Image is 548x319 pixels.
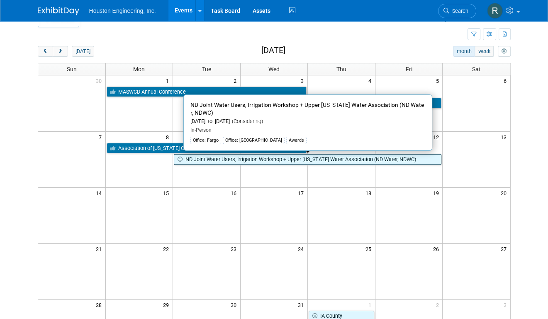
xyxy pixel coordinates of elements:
a: Association of [US_STATE] Counties AMC Annual Conference [107,143,307,154]
span: 6 [503,75,510,86]
a: ND Joint Water Users, Irrigation Workshop + Upper [US_STATE] Water Association (ND Water, NDWC) [174,154,441,165]
span: 24 [297,244,307,254]
div: [DATE] to [DATE] [190,118,425,125]
img: ExhibitDay [38,7,79,15]
span: 29 [162,300,173,310]
span: 25 [365,244,375,254]
span: Sun [67,66,77,72]
span: 15 [162,188,173,198]
span: 1 [368,300,375,310]
a: Search [438,4,476,18]
span: 4 [368,75,375,86]
span: 26 [432,244,442,254]
span: In-Person [190,127,212,133]
button: month [453,46,475,57]
span: Thu [336,66,346,72]
span: 21 [95,244,105,254]
span: 1 [165,75,173,86]
button: week [475,46,494,57]
span: 30 [230,300,240,310]
div: Awards [286,137,307,144]
span: Mon [133,66,145,72]
div: Office: Fargo [190,137,221,144]
span: 22 [162,244,173,254]
span: 7 [98,132,105,142]
span: Wed [268,66,280,72]
span: 19 [432,188,442,198]
span: 3 [503,300,510,310]
button: [DATE] [72,46,94,57]
a: MASWCD Annual Conference [107,87,307,97]
span: Tue [202,66,211,72]
span: 14 [95,188,105,198]
span: 16 [230,188,240,198]
span: 8 [165,132,173,142]
img: Rachel Smith [487,3,503,19]
span: 30 [95,75,105,86]
span: 18 [365,188,375,198]
span: Houston Engineering, Inc. [89,7,156,14]
span: Search [449,8,468,14]
span: Fri [406,66,412,72]
span: 5 [435,75,442,86]
i: Personalize Calendar [502,49,507,54]
button: prev [38,46,53,57]
span: 17 [297,188,307,198]
span: 23 [230,244,240,254]
span: 2 [435,300,442,310]
span: 2 [233,75,240,86]
span: 31 [297,300,307,310]
span: Sat [472,66,481,72]
h2: [DATE] [261,46,285,55]
span: 28 [95,300,105,310]
span: 20 [500,188,510,198]
span: 27 [500,244,510,254]
button: next [53,46,68,57]
span: 12 [432,132,442,142]
div: Office: [GEOGRAPHIC_DATA] [223,137,285,144]
span: 13 [500,132,510,142]
span: (Considering) [230,118,263,124]
span: 3 [300,75,307,86]
span: ND Joint Water Users, Irrigation Workshop + Upper [US_STATE] Water Association (ND Water, NDWC) [190,101,424,116]
button: myCustomButton [498,46,510,57]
